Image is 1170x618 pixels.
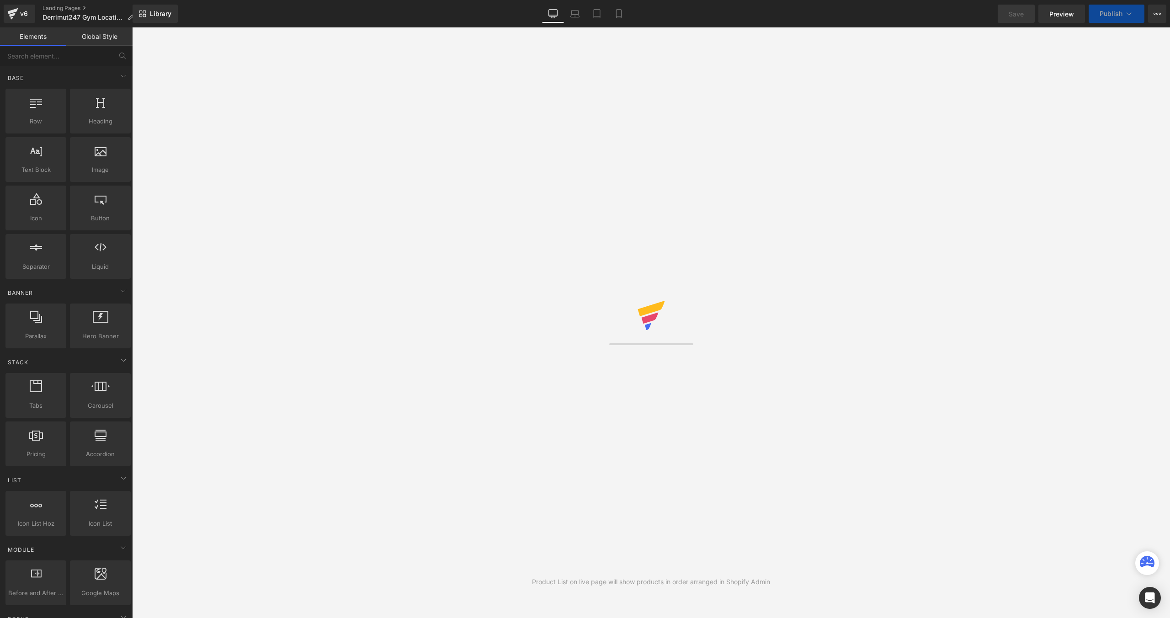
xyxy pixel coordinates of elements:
[8,449,64,459] span: Pricing
[73,588,128,598] span: Google Maps
[586,5,608,23] a: Tablet
[73,331,128,341] span: Hero Banner
[66,27,133,46] a: Global Style
[1100,10,1122,17] span: Publish
[43,14,124,21] span: Derrimut247 Gym Locations
[73,213,128,223] span: Button
[1049,9,1074,19] span: Preview
[8,165,64,175] span: Text Block
[73,449,128,459] span: Accordion
[8,262,64,272] span: Separator
[8,117,64,126] span: Row
[133,5,178,23] a: New Library
[73,401,128,410] span: Carousel
[4,5,35,23] a: v6
[1148,5,1166,23] button: More
[1089,5,1144,23] button: Publish
[73,117,128,126] span: Heading
[532,577,770,587] div: Product List on live page will show products in order arranged in Shopify Admin
[1139,587,1161,609] div: Open Intercom Messenger
[8,401,64,410] span: Tabs
[7,476,22,485] span: List
[7,74,25,82] span: Base
[8,331,64,341] span: Parallax
[7,288,34,297] span: Banner
[564,5,586,23] a: Laptop
[1038,5,1085,23] a: Preview
[608,5,630,23] a: Mobile
[73,165,128,175] span: Image
[150,10,171,18] span: Library
[8,519,64,528] span: Icon List Hoz
[1009,9,1024,19] span: Save
[8,588,64,598] span: Before and After Images
[8,213,64,223] span: Icon
[43,5,141,12] a: Landing Pages
[7,358,29,367] span: Stack
[542,5,564,23] a: Desktop
[73,262,128,272] span: Liquid
[73,519,128,528] span: Icon List
[18,8,30,20] div: v6
[7,545,35,554] span: Module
